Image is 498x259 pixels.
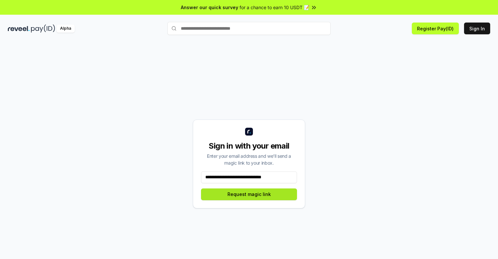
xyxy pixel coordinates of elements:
img: pay_id [31,24,55,33]
span: for a chance to earn 10 USDT 📝 [240,4,309,11]
img: logo_small [245,128,253,136]
div: Alpha [56,24,75,33]
button: Request magic link [201,188,297,200]
button: Register Pay(ID) [412,23,459,34]
span: Answer our quick survey [181,4,238,11]
img: reveel_dark [8,24,30,33]
div: Sign in with your email [201,141,297,151]
button: Sign In [464,23,490,34]
div: Enter your email address and we’ll send a magic link to your inbox. [201,153,297,166]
